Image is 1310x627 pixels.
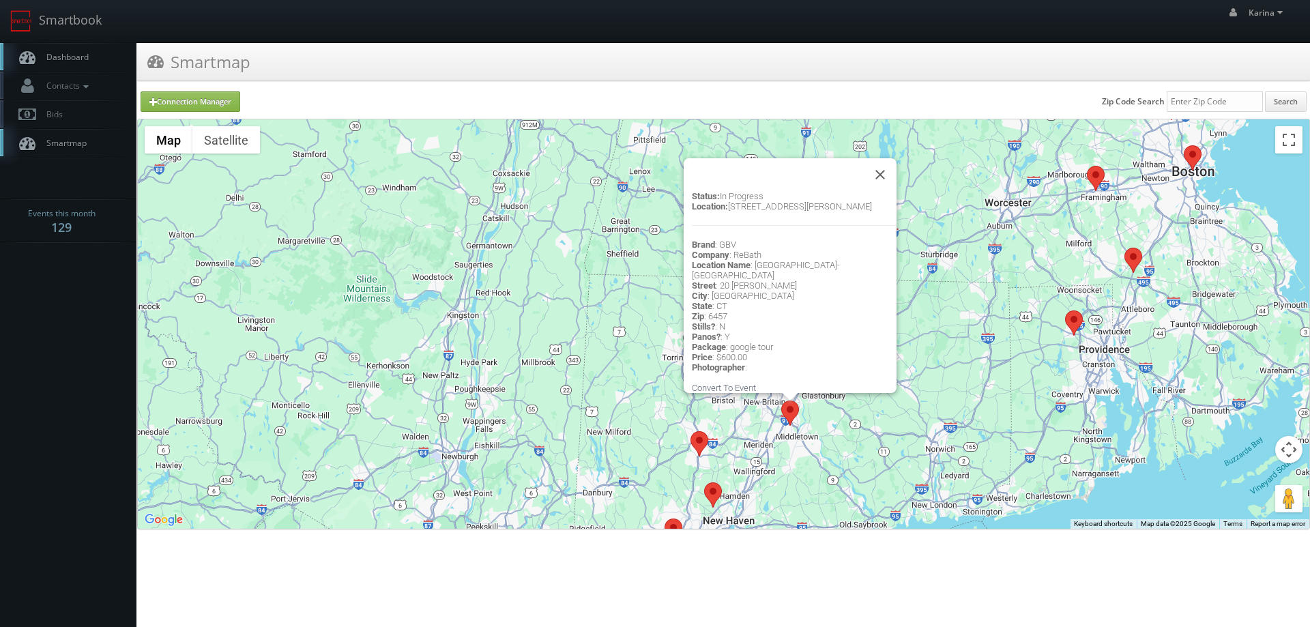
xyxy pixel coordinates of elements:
[40,80,92,91] span: Contacts
[692,311,704,321] b: Zip
[1074,519,1133,529] button: Keyboard shortcuts
[692,362,745,373] b: Photographer
[192,126,260,154] button: Show satellite imagery
[692,280,716,291] b: Street
[692,301,712,311] b: State
[1141,520,1215,527] span: Map data ©2025 Google
[692,250,729,260] b: Company
[1249,7,1287,18] span: Karina
[692,332,720,342] b: Panos?
[1102,96,1165,107] label: Zip Code Search
[40,137,87,149] span: Smartmap
[147,50,250,74] h3: Smartmap
[692,291,708,301] b: City
[141,511,186,529] img: Google
[1251,520,1305,527] a: Report a map error
[864,158,897,191] button: Close
[1275,485,1302,512] button: Drag Pegman onto the map to open Street View
[51,219,72,235] strong: 129
[1265,91,1307,112] button: Search
[40,51,89,63] span: Dashboard
[692,260,751,270] b: Location Name
[141,91,240,112] a: Connection Manager
[145,126,192,154] button: Show street map
[141,511,186,529] a: Open this area in Google Maps (opens a new window)
[692,352,712,362] b: Price
[692,191,720,201] b: Status:
[28,207,96,220] span: Events this month
[692,201,728,212] b: Location:
[40,108,63,120] span: Bids
[692,321,715,332] b: Stills?
[1223,520,1242,527] a: Terms (opens in new tab)
[10,10,32,32] img: smartbook-logo.png
[692,239,715,250] b: Brand
[692,383,756,393] a: Convert To Event
[692,342,726,352] b: Package
[1275,126,1302,154] button: Toggle fullscreen view
[1275,436,1302,463] button: Map camera controls
[692,191,897,393] div: In Progress [STREET_ADDRESS][PERSON_NAME] : GBV : ReBath : [GEOGRAPHIC_DATA]-[GEOGRAPHIC_DATA] : ...
[1167,91,1263,112] input: Enter Zip Code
